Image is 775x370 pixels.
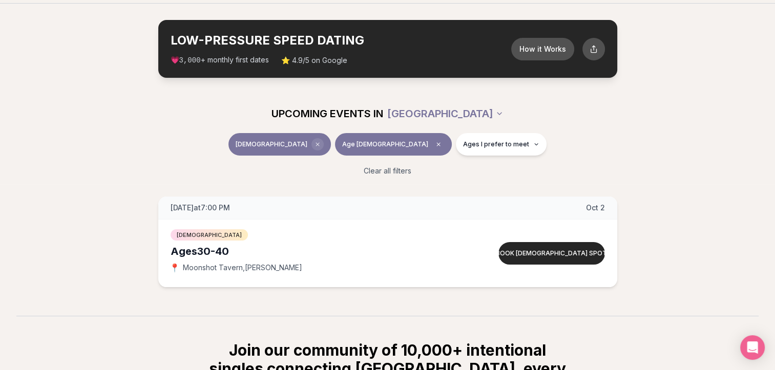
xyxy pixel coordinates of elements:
span: Moonshot Tavern , [PERSON_NAME] [183,263,302,273]
button: Clear all filters [358,160,417,182]
span: Ages I prefer to meet [463,140,529,148]
button: Ages I prefer to meet [456,133,547,156]
button: [GEOGRAPHIC_DATA] [387,102,504,125]
span: 3,000 [179,56,201,64]
button: How it Works [511,38,574,60]
span: [DATE] at 7:00 PM [171,203,230,213]
span: [DEMOGRAPHIC_DATA] [171,229,248,241]
span: ⭐ 4.9/5 on Google [281,55,347,66]
h2: LOW-PRESSURE SPEED DATING [171,32,511,49]
div: Ages 30-40 [171,244,459,258]
span: Clear event type filter [311,138,324,150]
span: Age [DEMOGRAPHIC_DATA] [342,140,428,148]
button: [DEMOGRAPHIC_DATA]Clear event type filter [228,133,331,156]
span: Clear age [432,138,445,150]
span: Oct 2 [586,203,605,213]
span: 📍 [171,264,179,272]
span: 💗 + monthly first dates [171,55,269,66]
span: UPCOMING EVENTS IN [271,106,383,121]
button: Age [DEMOGRAPHIC_DATA]Clear age [335,133,452,156]
div: Open Intercom Messenger [740,335,765,360]
button: Book [DEMOGRAPHIC_DATA] spot [498,242,605,265]
span: [DEMOGRAPHIC_DATA] [236,140,307,148]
